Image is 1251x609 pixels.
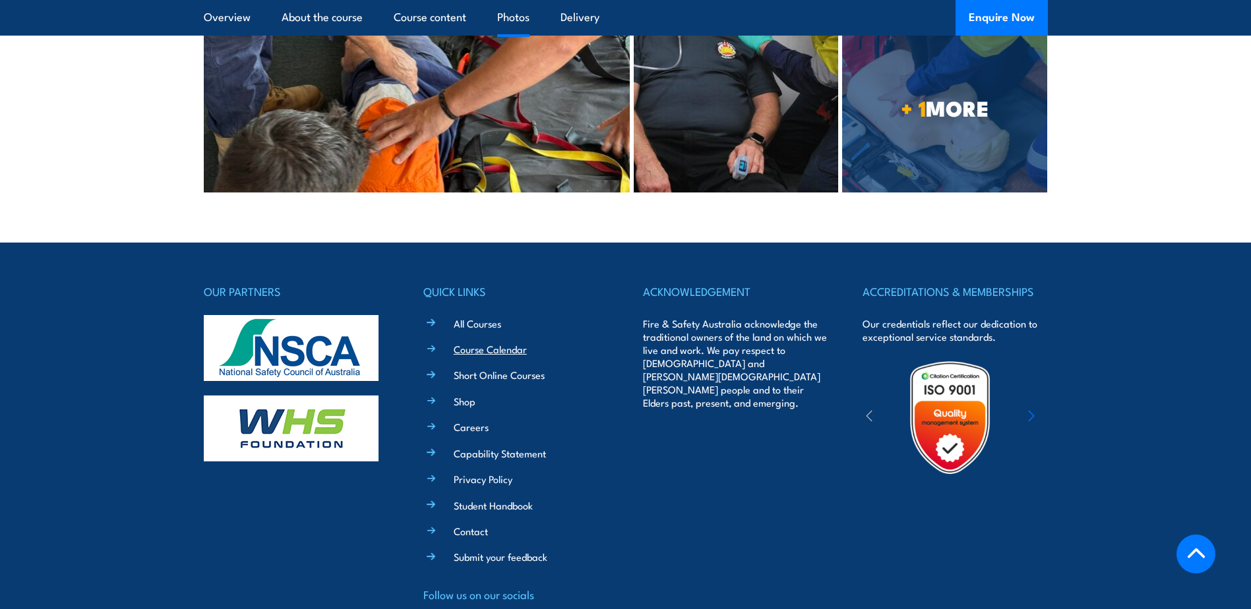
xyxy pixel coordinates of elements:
a: Short Online Courses [454,368,545,382]
img: Untitled design (19) [892,360,1008,475]
p: Our credentials reflect our dedication to exceptional service standards. [863,317,1047,343]
a: Submit your feedback [454,550,547,564]
h4: ACKNOWLEDGEMENT [643,282,828,301]
a: Course Calendar [454,342,527,356]
a: Privacy Policy [454,472,512,486]
h4: OUR PARTNERS [204,282,388,301]
strong: + 1 [901,91,926,124]
a: Student Handbook [454,498,533,512]
img: whs-logo-footer [204,395,379,461]
span: MORE [842,98,1047,117]
img: nsca-logo-footer [204,315,379,381]
a: All Courses [454,316,501,330]
h4: Follow us on our socials [423,585,608,604]
a: Careers [454,420,489,434]
img: ewpa-logo [1008,395,1123,440]
a: Shop [454,394,475,408]
a: + 1MORE [842,23,1047,192]
p: Fire & Safety Australia acknowledge the traditional owners of the land on which we live and work.... [643,317,828,409]
h4: QUICK LINKS [423,282,608,301]
h4: ACCREDITATIONS & MEMBERSHIPS [863,282,1047,301]
a: Contact [454,524,488,538]
a: Capability Statement [454,446,546,460]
